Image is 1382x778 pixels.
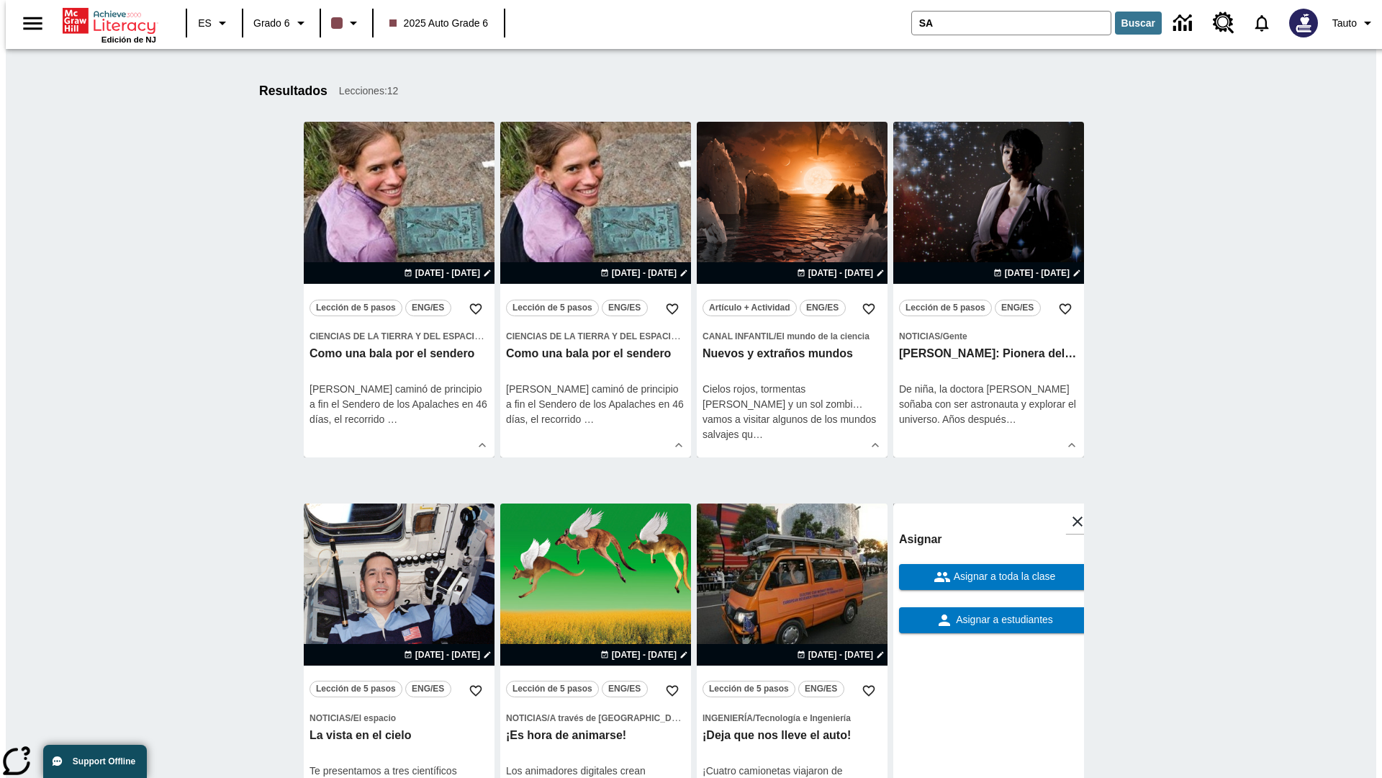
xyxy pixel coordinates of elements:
button: Asignar a toda la clase [899,564,1090,590]
input: Buscar campo [912,12,1111,35]
button: Ver más [471,434,493,456]
h3: Como una bala por el sendero [506,346,685,362]
span: ENG/ES [806,300,839,316]
span: La dinámica de la estructura terrestre [680,331,834,341]
button: Artículo + Actividad [703,300,797,316]
span: / [753,713,755,723]
img: Avatar [1289,9,1318,37]
button: Support Offline [43,745,147,778]
h3: ¡Deja que nos lleve el auto! [703,728,882,743]
button: Añadir a mis Favoritas [659,296,685,322]
span: / [940,331,942,341]
span: [DATE] - [DATE] [415,648,480,661]
span: ENG/ES [412,300,444,316]
button: ENG/ES [602,681,648,697]
span: Grado 6 [253,16,290,31]
span: Tauto [1332,16,1357,31]
span: Artículo + Actividad [709,300,790,316]
div: [PERSON_NAME] caminó de principio a fin el Sendero de los Apalaches en 46 días, el recorrido [506,382,685,427]
span: / [547,713,549,723]
button: Perfil/Configuración [1327,10,1382,36]
span: Lección de 5 pasos [512,681,592,697]
button: Escoja un nuevo avatar [1281,4,1327,42]
button: Lección de 5 pasos [703,681,795,697]
button: El color de la clase es café oscuro. Cambiar el color de la clase. [325,10,368,36]
span: Tema: Noticias/El espacio [310,710,489,725]
span: El mundo de la ciencia [776,331,869,341]
span: Lecciones : 12 [339,84,399,99]
span: Tema: Canal Infantil/El mundo de la ciencia [703,328,882,344]
button: ENG/ES [800,300,846,316]
span: Tema: Ciencias de la Tierra y del Espacio/La dinámica de la estructura terrestre [506,328,685,344]
span: Edición de NJ [101,35,156,44]
h1: Resultados [259,84,328,99]
button: 09 oct - 09 oct Elegir fechas [990,267,1084,280]
button: Lección de 5 pasos [506,681,599,697]
span: [DATE] - [DATE] [1005,267,1070,280]
span: ES [198,16,212,31]
h3: Como una bala por el sendero [310,346,489,362]
button: Añadir a mis Favoritas [1052,296,1078,322]
span: / [774,331,776,341]
button: 09 oct - 09 oct Elegir fechas [401,267,494,280]
span: … [387,413,397,425]
button: Lección de 5 pasos [310,300,402,316]
div: lesson details [893,122,1084,457]
span: Noticias [506,713,547,723]
span: Canal Infantil [703,331,774,341]
span: Ciencias de la Tierra y del Espacio [310,331,481,341]
span: Tecnología e Ingeniería [755,713,850,723]
span: [DATE] - [DATE] [808,267,873,280]
div: lesson details [500,122,691,457]
button: ENG/ES [405,681,451,697]
span: El espacio [353,713,396,723]
button: Lenguaje: ES, Selecciona un idioma [191,10,238,36]
span: [DATE] - [DATE] [612,267,677,280]
span: / [351,713,353,723]
div: lesson details [304,122,494,457]
span: Asignar a toda la clase [951,569,1056,584]
span: … [1006,413,1016,425]
h3: Mae Jemison: Pionera del espacio [899,346,1078,362]
button: Añadir a mis Favoritas [463,678,489,704]
button: 13 oct - 13 oct Elegir fechas [794,648,888,661]
button: Lección de 5 pasos [899,300,992,316]
button: Ver más [864,434,886,456]
button: 10 oct - 10 oct Elegir fechas [401,648,494,661]
span: La dinámica de la estructura terrestre [484,331,638,341]
span: [DATE] - [DATE] [415,267,480,280]
span: Lección de 5 pasos [709,681,789,697]
span: Noticias [310,713,351,723]
span: s [1001,413,1006,425]
span: … [753,429,763,440]
button: Añadir a mis Favoritas [856,678,882,704]
span: Lección de 5 pasos [512,300,592,316]
button: Abrir el menú lateral [12,2,54,45]
span: ENG/ES [1001,300,1034,316]
span: Tema: Ingeniería/Tecnología e Ingeniería [703,710,882,725]
h3: ¡Es hora de animarse! [506,728,685,743]
a: Portada [63,6,156,35]
button: ENG/ES [798,681,844,697]
span: Lección de 5 pasos [905,300,985,316]
button: ENG/ES [602,300,648,316]
a: Centro de información [1165,4,1204,43]
span: Lección de 5 pasos [316,681,396,697]
div: lesson details [697,122,888,457]
button: Añadir a mis Favoritas [463,296,489,322]
button: 24 ago - 24 ago Elegir fechas [794,267,888,280]
button: Buscar [1115,12,1162,35]
h3: La vista en el cielo [310,728,489,743]
button: 09 oct - 09 oct Elegir fechas [597,267,691,280]
a: Notificaciones [1243,4,1281,42]
button: Grado: Grado 6, Elige un grado [248,10,315,36]
span: ENG/ES [412,681,444,697]
span: Tema: Noticias/Gente [899,328,1078,344]
span: [DATE] - [DATE] [808,648,873,661]
a: Centro de recursos, Se abrirá en una pestaña nueva. [1204,4,1243,43]
div: Portada [63,5,156,44]
span: Lección de 5 pasos [316,300,396,316]
span: [DATE] - [DATE] [612,648,677,661]
span: A través de [GEOGRAPHIC_DATA] [550,713,691,723]
button: Lección de 5 pasos [506,300,599,316]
